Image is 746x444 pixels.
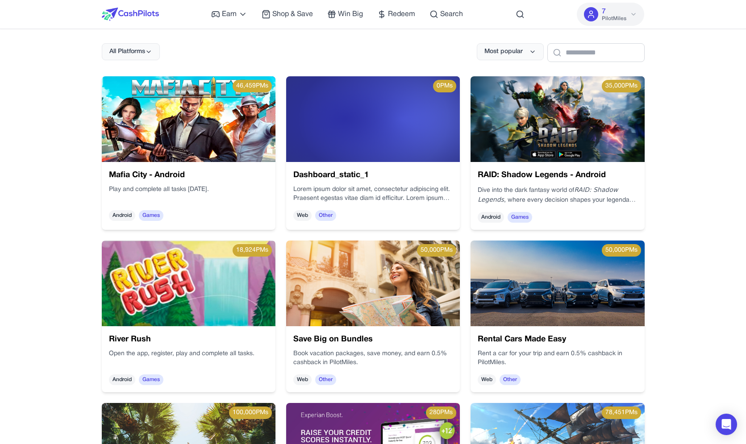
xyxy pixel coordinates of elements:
[109,374,135,385] span: Android
[102,241,275,326] img: cd3c5e61-d88c-4c75-8e93-19b3db76cddd.webp
[478,212,504,223] span: Android
[426,407,456,419] div: 280 PMs
[478,169,637,182] h3: RAID: Shadow Legends - Android
[102,76,275,162] img: 458eefe5-aead-4420-8b58-6e94704f1244.jpg
[293,374,312,385] span: Web
[211,9,247,20] a: Earn
[577,3,644,26] button: 7PilotMiles
[293,333,453,346] h3: Save Big on Bundles
[139,210,163,221] span: Games
[602,80,641,92] div: 35,000 PMs
[338,9,363,20] span: Win Big
[716,414,737,435] div: Open Intercom Messenger
[315,210,336,221] span: Other
[602,6,606,17] span: 7
[478,374,496,385] span: Web
[229,407,272,419] div: 100,000 PMs
[109,185,268,203] div: Play and complete all tasks [DATE].
[109,169,268,182] h3: Mafia City - Android
[109,210,135,221] span: Android
[484,47,523,56] span: Most popular
[262,9,313,20] a: Shop & Save
[233,244,272,257] div: 18,924 PMs
[286,76,460,162] img: gradient-background.png
[440,9,463,20] span: Search
[500,374,521,385] span: Other
[293,349,453,367] p: Book vacation packages, save money, and earn 0.5% cashback in PilotMiles.
[233,80,272,92] div: 46,459 PMs
[109,349,268,367] div: Open the app, register, play and complete all tasks.
[293,185,453,203] p: Lorem ipsum dolor sit amet, consectetur adipiscing elit. Praesent egestas vitae diam id efficitur...
[293,169,453,182] h3: Dashboard_static_1
[388,9,415,20] span: Redeem
[429,9,463,20] a: Search
[478,185,637,205] p: Dive into the dark fantasy world of , where every decision shapes your legendary journey.
[139,374,163,385] span: Games
[477,43,544,60] button: Most popular
[471,76,644,162] img: nRLw6yM7nDBu.webp
[286,241,460,326] img: 9cf9a345-9f12-4220-a22e-5522d5a13454.png
[602,244,641,257] div: 50,000 PMs
[315,374,336,385] span: Other
[417,244,456,257] div: 50,000 PMs
[109,333,268,346] h3: River Rush
[272,9,313,20] span: Shop & Save
[602,407,641,419] div: 78,451 PMs
[327,9,363,20] a: Win Big
[109,47,145,56] span: All Platforms
[433,80,456,92] div: 0 PMs
[508,212,532,223] span: Games
[478,333,637,346] h3: Rental Cars Made Easy
[602,15,626,22] span: PilotMiles
[471,241,644,326] img: 46a948e1-1099-4da5-887a-e68427f4d198.png
[102,43,160,60] button: All Platforms
[222,9,237,20] span: Earn
[377,9,415,20] a: Redeem
[102,8,159,21] img: CashPilots Logo
[478,349,637,367] p: Rent a car for your trip and earn 0.5% cashback in PilotMiles.
[293,210,312,221] span: Web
